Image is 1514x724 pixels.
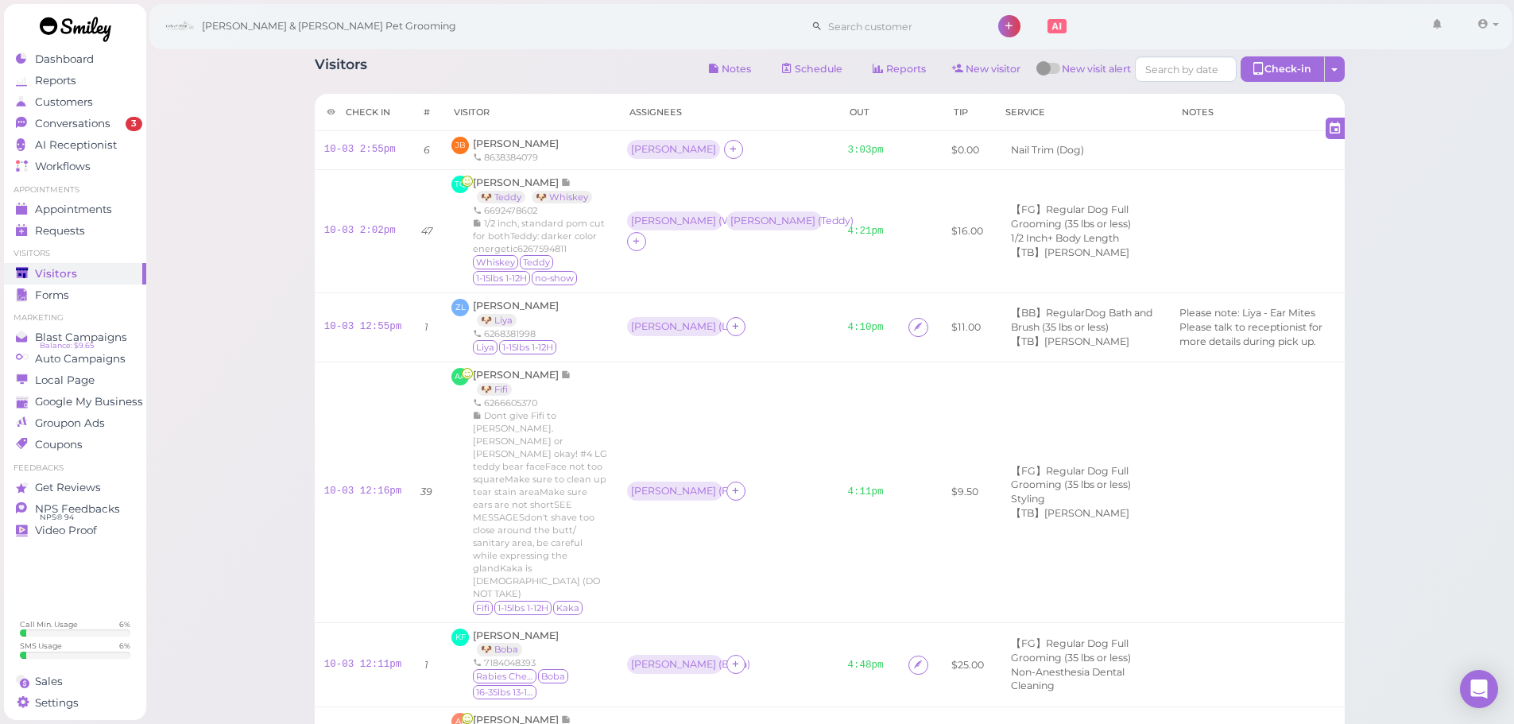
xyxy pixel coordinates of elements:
[1007,246,1133,260] li: 【TB】[PERSON_NAME]
[424,144,430,156] i: 6
[473,601,493,615] span: Fifi
[35,288,69,302] span: Forms
[473,629,559,656] a: [PERSON_NAME] 🐶 Boba
[35,352,126,366] span: Auto Campaigns
[451,137,469,154] span: JB
[324,321,402,332] a: 10-03 12:55pm
[631,144,716,155] div: [PERSON_NAME]
[451,299,469,316] span: ZL
[4,156,146,177] a: Workflows
[1007,143,1088,157] li: Nail Trim (Dog)
[1170,293,1345,362] td: Please note: Liya - Ear Mites Please talk to receptionist for more details during pick up.
[561,369,571,381] span: Note
[1007,506,1133,521] li: 【TB】[PERSON_NAME]
[35,267,77,281] span: Visitors
[4,348,146,370] a: Auto Campaigns
[40,339,94,352] span: Balance: $9.65
[4,498,146,520] a: NPS Feedbacks NPS® 94
[627,140,724,161] div: [PERSON_NAME]
[324,225,396,236] a: 10-03 2:02pm
[35,74,76,87] span: Reports
[473,255,518,269] span: Whiskey
[35,395,143,408] span: Google My Business
[35,524,97,537] span: Video Proof
[553,601,583,615] span: Kaka
[473,151,559,164] div: 8638384079
[939,56,1034,82] a: New visitor
[473,176,561,188] span: [PERSON_NAME]
[473,300,559,312] span: [PERSON_NAME]
[20,641,62,651] div: SMS Usage
[4,248,146,259] li: Visitors
[35,160,91,173] span: Workflows
[4,263,146,285] a: Visitors
[451,368,469,385] span: AA
[1007,335,1133,349] li: 【TB】[PERSON_NAME]
[1007,306,1160,335] li: 【BB】RegularDog Bath and Brush (35 lbs or less)
[847,145,883,156] a: 3:03pm
[1007,637,1160,665] li: 【FG】Regular Dog Full Grooming (35 lbs or less)
[847,226,883,237] a: 4:21pm
[4,199,146,220] a: Appointments
[1460,670,1498,708] div: Open Intercom Messenger
[4,692,146,714] a: Settings
[473,204,608,217] div: 6692478602
[1135,56,1237,82] input: Search by date
[35,138,117,152] span: AI Receptionist
[627,211,826,232] div: [PERSON_NAME] (Whiskey) [PERSON_NAME] (Teddy)
[1007,231,1123,246] li: 1/2 Inch+ Body Length
[913,659,924,671] i: Intake Consent
[324,659,402,670] a: 10-03 12:11pm
[847,486,883,498] a: 4:11pm
[477,383,512,396] a: 🐶 Fifi
[315,56,367,86] h1: Visitors
[119,619,130,629] div: 6 %
[473,656,608,669] div: 7184048393
[942,362,993,622] td: $9.50
[35,675,63,688] span: Sales
[520,255,553,269] span: Teddy
[477,643,522,656] a: 🐶 Boba
[4,220,146,242] a: Requests
[823,14,977,39] input: Search customer
[40,511,74,524] span: NPS® 94
[473,176,600,203] a: [PERSON_NAME] 🐶 Teddy 🐶 Whiskey
[4,70,146,91] a: Reports
[4,184,146,196] li: Appointments
[35,481,101,494] span: Get Reviews
[993,94,1170,131] th: Service
[324,144,396,155] a: 10-03 2:55pm
[1062,62,1131,86] span: New visit alert
[421,225,432,237] i: 47
[4,370,146,391] a: Local Page
[627,655,726,676] div: [PERSON_NAME] (Boba)
[451,176,469,193] span: TQ
[1007,665,1160,694] li: Non-Anesthesia Dental Cleaning
[473,271,530,285] span: 1-15lbs 1-12H
[499,340,556,354] span: 1-15lbs 1-12H
[126,117,142,131] span: 3
[424,321,428,333] i: 1
[473,685,536,699] span: 16-35lbs 13-15H
[424,659,428,671] i: 1
[35,52,94,66] span: Dashboard
[423,106,430,118] div: #
[202,4,456,48] span: [PERSON_NAME] & [PERSON_NAME] Pet Grooming
[473,669,536,683] span: Rabies Checked
[4,477,146,498] a: Get Reviews
[35,374,95,387] span: Local Page
[477,314,517,327] a: 🐶 Liya
[695,56,765,82] button: Notes
[4,48,146,70] a: Dashboard
[473,137,559,149] a: [PERSON_NAME]
[315,94,412,131] th: Check in
[4,412,146,434] a: Groupon Ads
[730,215,818,226] div: [PERSON_NAME] ( Teddy )
[4,113,146,134] a: Conversations 3
[942,131,993,170] td: $0.00
[473,629,559,641] span: [PERSON_NAME]
[35,438,83,451] span: Coupons
[324,486,402,497] a: 10-03 12:16pm
[627,317,726,338] div: [PERSON_NAME] (Liya)
[473,300,559,326] a: [PERSON_NAME] 🐶 Liya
